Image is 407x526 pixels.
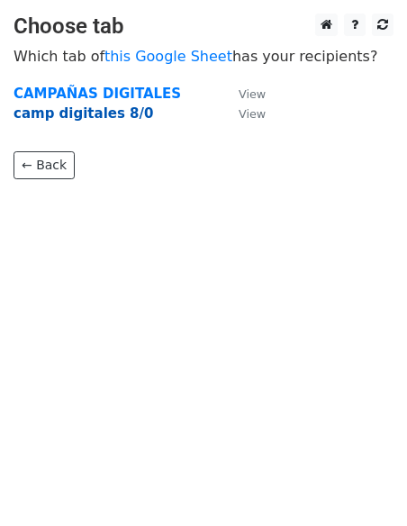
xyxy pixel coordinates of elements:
[14,151,75,179] a: ← Back
[239,107,266,121] small: View
[14,105,153,122] a: camp digitales 8/0
[104,48,232,65] a: this Google Sheet
[14,86,181,102] a: CAMPAÑAS DIGITALES
[14,47,393,66] p: Which tab of has your recipients?
[221,86,266,102] a: View
[317,440,407,526] div: Widget de chat
[14,14,393,40] h3: Choose tab
[239,87,266,101] small: View
[221,105,266,122] a: View
[317,440,407,526] iframe: Chat Widget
